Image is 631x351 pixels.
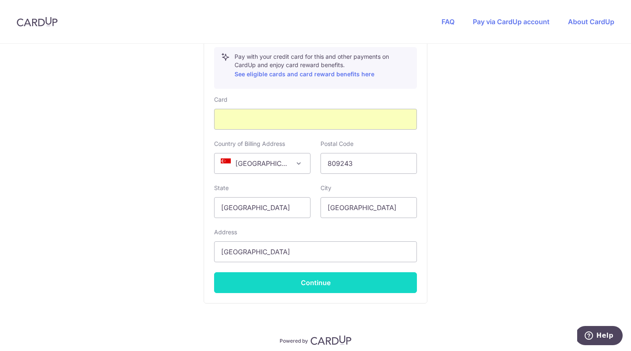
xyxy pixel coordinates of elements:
button: Continue [214,272,417,293]
img: CardUp [310,335,351,345]
p: Powered by [280,336,308,344]
img: CardUp [17,17,58,27]
label: State [214,184,229,192]
label: Postal Code [321,140,353,148]
input: Example 123456 [321,153,417,174]
iframe: Secure card payment input frame [221,114,410,124]
span: Singapore [214,153,310,174]
a: FAQ [442,18,454,26]
iframe: Opens a widget where you can find more information [577,326,623,347]
a: About CardUp [568,18,614,26]
a: See eligible cards and card reward benefits here [235,70,374,78]
label: Address [214,228,237,236]
span: Singapore [215,153,310,173]
a: Pay via CardUp account [473,18,550,26]
label: Country of Billing Address [214,140,285,148]
label: Card [214,95,227,104]
label: City [321,184,331,192]
p: Pay with your credit card for this and other payments on CardUp and enjoy card reward benefits. [235,53,410,79]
